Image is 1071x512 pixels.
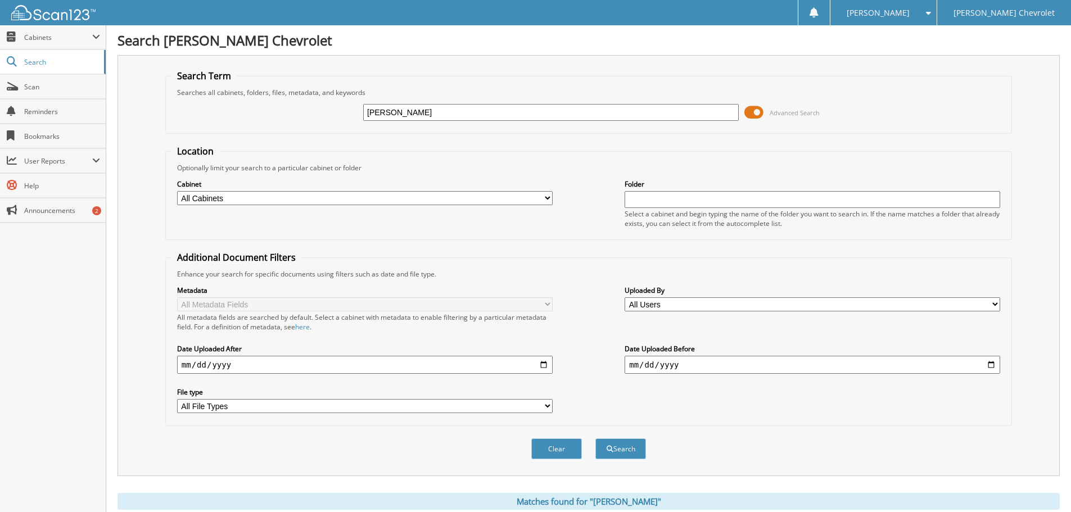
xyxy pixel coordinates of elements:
[177,387,553,397] label: File type
[595,438,646,459] button: Search
[171,163,1006,173] div: Optionally limit your search to a particular cabinet or folder
[24,181,100,191] span: Help
[24,107,100,116] span: Reminders
[92,206,101,215] div: 2
[953,10,1055,16] span: [PERSON_NAME] Chevrolet
[24,132,100,141] span: Bookmarks
[24,206,100,215] span: Announcements
[171,145,219,157] legend: Location
[177,179,553,189] label: Cabinet
[171,88,1006,97] div: Searches all cabinets, folders, files, metadata, and keywords
[625,356,1000,374] input: end
[24,82,100,92] span: Scan
[625,179,1000,189] label: Folder
[24,57,98,67] span: Search
[11,5,96,20] img: scan123-logo-white.svg
[171,251,301,264] legend: Additional Document Filters
[625,209,1000,228] div: Select a cabinet and begin typing the name of the folder you want to search in. If the name match...
[177,312,553,332] div: All metadata fields are searched by default. Select a cabinet with metadata to enable filtering b...
[171,70,237,82] legend: Search Term
[847,10,910,16] span: [PERSON_NAME]
[177,356,553,374] input: start
[625,344,1000,354] label: Date Uploaded Before
[177,286,553,295] label: Metadata
[770,108,820,117] span: Advanced Search
[295,322,310,332] a: here
[118,493,1060,510] div: Matches found for "[PERSON_NAME]"
[171,269,1006,279] div: Enhance your search for specific documents using filters such as date and file type.
[24,156,92,166] span: User Reports
[118,31,1060,49] h1: Search [PERSON_NAME] Chevrolet
[531,438,582,459] button: Clear
[625,286,1000,295] label: Uploaded By
[24,33,92,42] span: Cabinets
[177,344,553,354] label: Date Uploaded After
